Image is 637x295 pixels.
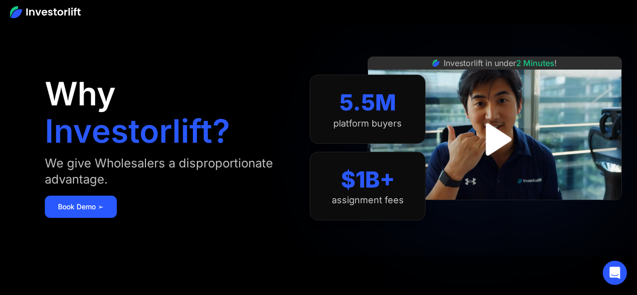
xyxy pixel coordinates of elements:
[45,155,290,188] div: We give Wholesalers a disproportionate advantage.
[45,115,230,147] h1: Investorlift?
[341,166,395,193] div: $1B+
[516,58,554,68] span: 2 Minutes
[419,205,571,217] iframe: Customer reviews powered by Trustpilot
[339,89,396,116] div: 5.5M
[472,117,517,162] a: open lightbox
[603,261,627,285] div: Open Intercom Messenger
[333,118,402,129] div: platform buyers
[45,78,116,110] h1: Why
[45,196,117,218] a: Book Demo ➢
[444,57,557,69] div: Investorlift in under !
[332,195,404,206] div: assignment fees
